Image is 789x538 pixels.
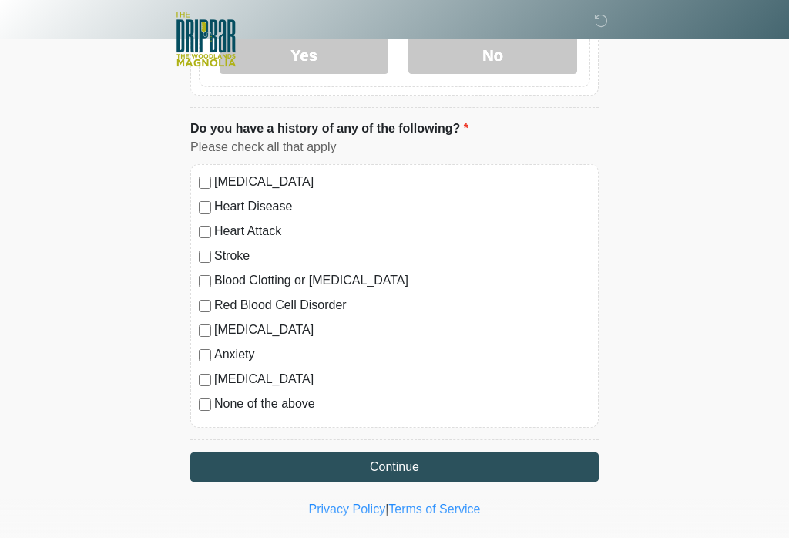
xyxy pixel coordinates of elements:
[190,138,599,156] div: Please check all that apply
[175,12,236,68] img: The DripBar - Magnolia Logo
[199,349,211,361] input: Anxiety
[199,201,211,214] input: Heart Disease
[388,503,480,516] a: Terms of Service
[199,275,211,287] input: Blood Clotting or [MEDICAL_DATA]
[190,119,468,138] label: Do you have a history of any of the following?
[214,395,590,413] label: None of the above
[214,173,590,191] label: [MEDICAL_DATA]
[199,226,211,238] input: Heart Attack
[214,197,590,216] label: Heart Disease
[214,345,590,364] label: Anxiety
[214,222,590,240] label: Heart Attack
[309,503,386,516] a: Privacy Policy
[199,251,211,263] input: Stroke
[214,247,590,265] label: Stroke
[199,398,211,411] input: None of the above
[385,503,388,516] a: |
[214,321,590,339] label: [MEDICAL_DATA]
[214,271,590,290] label: Blood Clotting or [MEDICAL_DATA]
[214,296,590,314] label: Red Blood Cell Disorder
[199,177,211,189] input: [MEDICAL_DATA]
[199,300,211,312] input: Red Blood Cell Disorder
[214,370,590,388] label: [MEDICAL_DATA]
[199,374,211,386] input: [MEDICAL_DATA]
[190,452,599,482] button: Continue
[199,324,211,337] input: [MEDICAL_DATA]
